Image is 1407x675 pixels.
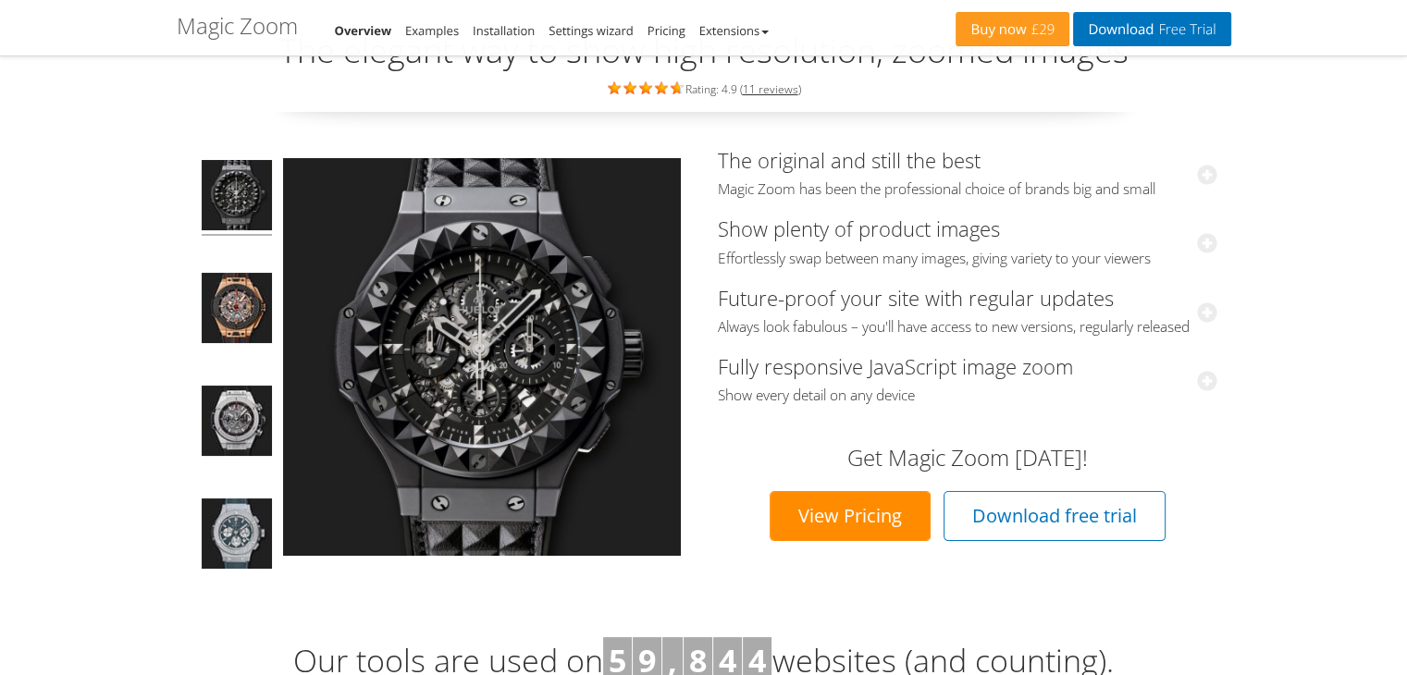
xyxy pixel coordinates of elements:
div: Rating: 4.9 ( ) [177,78,1231,98]
img: Big Bang Depeche Mode - Magic Zoom Demo [202,160,272,236]
a: Big Bang Ferrari King Gold Carbon [200,271,274,350]
h3: Get Magic Zoom [DATE]! [736,446,1199,470]
h1: Magic Zoom [177,14,298,38]
a: Buy now£29 [956,12,1069,46]
a: Download free trial [944,491,1166,541]
a: Fully responsive JavaScript image zoomShow every detail on any device [718,352,1217,405]
a: Big Bang Jeans [200,497,274,576]
span: Magic Zoom has been the professional choice of brands big and small [718,180,1217,199]
a: Pricing [648,22,685,39]
a: Show plenty of product imagesEffortlessly swap between many images, giving variety to your viewers [718,215,1217,267]
img: Big Bang Unico Titanium - Magic Zoom Demo [202,386,272,461]
a: Extensions [699,22,769,39]
a: Settings wizard [549,22,634,39]
a: DownloadFree Trial [1073,12,1230,46]
a: Big Bang Depeche Mode [200,158,274,238]
a: Overview [335,22,392,39]
span: Effortlessly swap between many images, giving variety to your viewers [718,250,1217,268]
span: Show every detail on any device [718,387,1217,405]
a: View Pricing [770,491,931,541]
a: 11 reviews [743,81,798,97]
span: Free Trial [1154,22,1216,37]
img: Big Bang Ferrari King Gold Carbon [202,273,272,349]
a: Examples [405,22,459,39]
span: Always look fabulous – you'll have access to new versions, regularly released [718,318,1217,337]
span: £29 [1027,22,1055,37]
a: Installation [473,22,535,39]
a: Big Bang Unico Titanium [200,384,274,463]
a: Future-proof your site with regular updatesAlways look fabulous – you'll have access to new versi... [718,284,1217,337]
a: The original and still the bestMagic Zoom has been the professional choice of brands big and small [718,146,1217,199]
h2: The elegant way to show high resolution, zoomed images [177,32,1231,69]
img: Big Bang Jeans - Magic Zoom Demo [202,498,272,574]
